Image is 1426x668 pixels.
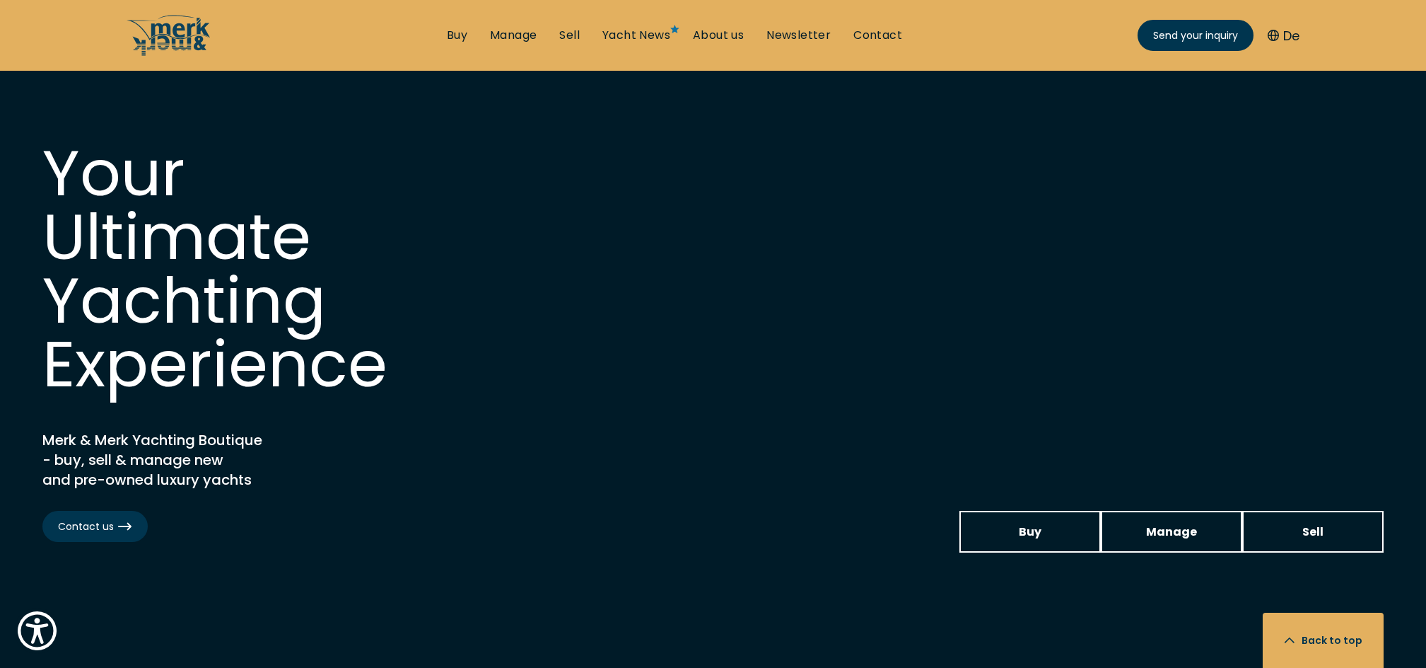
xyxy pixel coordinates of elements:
[58,519,132,534] span: Contact us
[559,28,580,43] a: Sell
[1101,511,1242,553] a: Manage
[693,28,744,43] a: About us
[42,511,148,542] a: Contact us
[1138,20,1253,51] a: Send your inquiry
[42,430,396,490] h2: Merk & Merk Yachting Boutique - buy, sell & manage new and pre-owned luxury yachts
[853,28,902,43] a: Contact
[602,28,670,43] a: Yacht News
[1153,28,1238,43] span: Send your inquiry
[1263,613,1384,668] button: Back to top
[447,28,467,43] a: Buy
[42,142,467,396] h1: Your Ultimate Yachting Experience
[959,511,1101,553] a: Buy
[490,28,537,43] a: Manage
[1268,26,1299,45] button: De
[1146,523,1197,541] span: Manage
[14,608,60,654] button: Show Accessibility Preferences
[1242,511,1384,553] a: Sell
[1302,523,1323,541] span: Sell
[1019,523,1041,541] span: Buy
[766,28,831,43] a: Newsletter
